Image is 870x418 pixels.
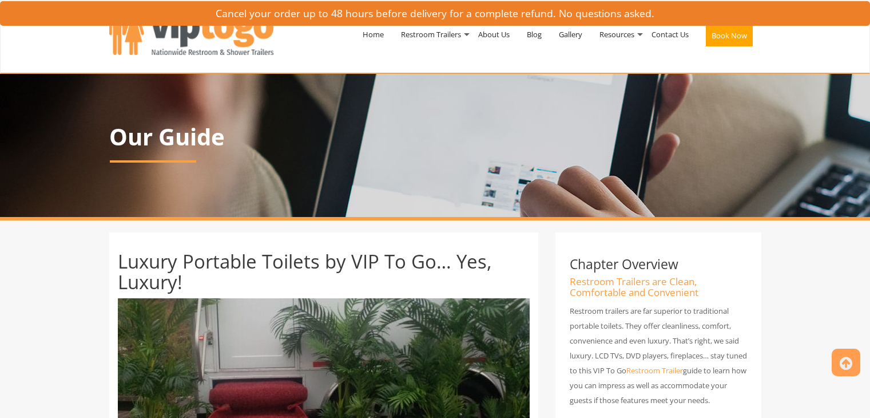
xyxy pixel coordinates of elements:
a: Book Now [697,5,761,71]
img: VIPTOGO [109,8,273,55]
a: Restroom Trailer [626,365,683,376]
a: Restroom Trailers [392,5,470,64]
a: Resources [591,5,643,64]
a: Contact Us [643,5,697,64]
button: Book Now [706,25,753,46]
a: About Us [470,5,518,64]
h1: Luxury Portable Toilets by VIP To Go… Yes, Luxury! [118,251,530,293]
h4: Restroom Trailers are Clean, Comfortable and Convenient [570,277,747,298]
h3: Chapter Overview [570,257,747,271]
a: Gallery [550,5,591,64]
p: Restroom trailers are far superior to traditional portable toilets. They offer cleanliness, comfo... [570,303,747,408]
p: Our Guide [109,124,761,149]
a: Home [354,5,392,64]
a: Blog [518,5,550,64]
